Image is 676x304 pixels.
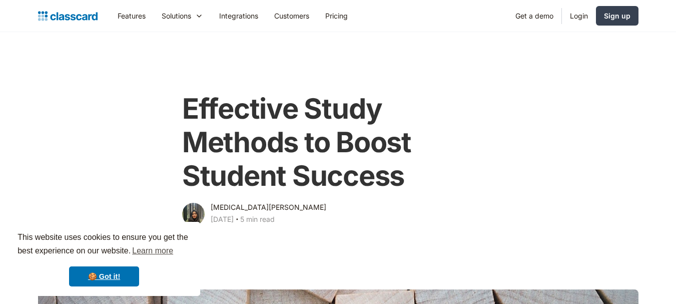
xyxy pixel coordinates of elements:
div: [MEDICAL_DATA][PERSON_NAME] [211,201,326,213]
div: Solutions [162,11,191,21]
a: learn more about cookies [131,243,175,258]
div: ‧ [234,213,240,227]
div: cookieconsent [8,222,200,296]
a: Login [562,5,596,27]
span: This website uses cookies to ensure you get the best experience on our website. [18,231,191,258]
h1: Effective Study Methods to Boost Student Success [182,92,494,193]
div: Sign up [604,11,630,21]
div: 5 min read [240,213,275,225]
a: Integrations [211,5,266,27]
div: Solutions [154,5,211,27]
a: dismiss cookie message [69,266,139,286]
a: Pricing [317,5,356,27]
a: Sign up [596,6,638,26]
div: [DATE] [211,213,234,225]
a: Customers [266,5,317,27]
a: home [38,9,98,23]
a: Get a demo [507,5,561,27]
a: Features [110,5,154,27]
